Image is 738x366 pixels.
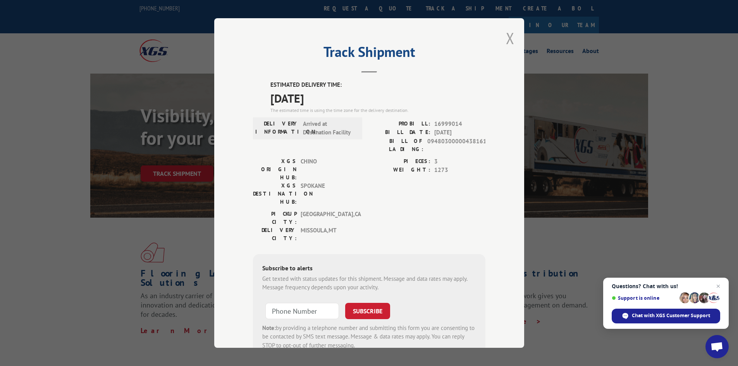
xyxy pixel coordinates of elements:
[369,128,430,137] label: BILL DATE:
[262,263,476,275] div: Subscribe to alerts
[434,120,485,129] span: 16999014
[632,312,710,319] span: Chat with XGS Customer Support
[253,226,297,242] label: DELIVERY CITY:
[612,309,720,323] div: Chat with XGS Customer Support
[369,137,423,153] label: BILL OF LADING:
[506,28,514,48] button: Close modal
[253,157,297,182] label: XGS ORIGIN HUB:
[345,303,390,319] button: SUBSCRIBE
[301,226,353,242] span: MISSOULA , MT
[705,335,729,358] div: Open chat
[434,128,485,137] span: [DATE]
[270,81,485,89] label: ESTIMATED DELIVERY TIME:
[301,210,353,226] span: [GEOGRAPHIC_DATA] , CA
[265,303,339,319] input: Phone Number
[612,283,720,289] span: Questions? Chat with us!
[434,166,485,175] span: 1273
[427,137,485,153] span: 09480300000438161
[253,182,297,206] label: XGS DESTINATION HUB:
[714,282,723,291] span: Close chat
[255,120,299,137] label: DELIVERY INFORMATION:
[612,295,677,301] span: Support is online
[262,324,276,332] strong: Note:
[434,157,485,166] span: 3
[301,157,353,182] span: CHINO
[303,120,355,137] span: Arrived at Destination Facility
[262,324,476,350] div: by providing a telephone number and submitting this form you are consenting to be contacted by SM...
[270,107,485,114] div: The estimated time is using the time zone for the delivery destination.
[253,210,297,226] label: PICKUP CITY:
[369,120,430,129] label: PROBILL:
[369,157,430,166] label: PIECES:
[262,275,476,292] div: Get texted with status updates for this shipment. Message and data rates may apply. Message frequ...
[369,166,430,175] label: WEIGHT:
[253,46,485,61] h2: Track Shipment
[270,89,485,107] span: [DATE]
[301,182,353,206] span: SPOKANE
